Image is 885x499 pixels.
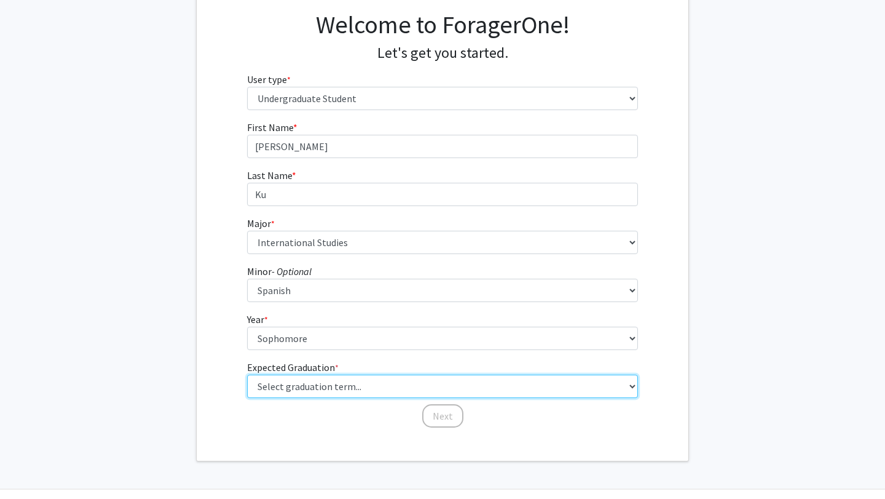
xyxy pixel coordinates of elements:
label: Year [247,312,268,327]
span: First Name [247,121,293,134]
label: Expected Graduation [247,360,339,375]
button: Next [422,404,463,428]
label: User type [247,72,291,87]
span: Last Name [247,169,292,182]
iframe: Chat [9,444,52,490]
h1: Welcome to ForagerOne! [247,10,639,39]
h4: Let's get you started. [247,44,639,62]
label: Minor [247,264,312,279]
i: - Optional [272,265,312,277]
label: Major [247,216,275,231]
